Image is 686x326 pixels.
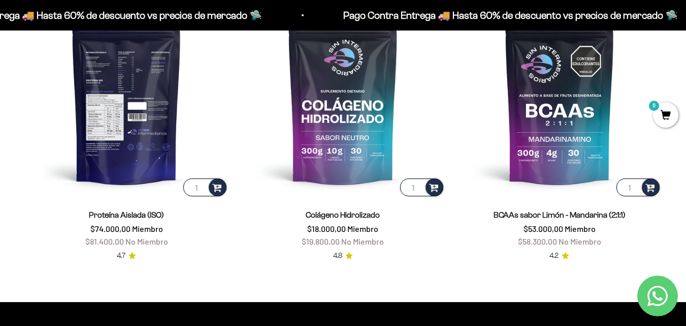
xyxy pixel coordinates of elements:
[132,224,163,233] span: Miembro
[347,224,378,233] span: Miembro
[90,224,130,233] span: $74.000,00
[524,224,563,233] span: $53.000,00
[307,224,346,233] span: $18.000,00
[117,250,136,261] a: 4.74.7 de 5.0 estrellas
[518,236,557,246] span: $58.300,00
[85,236,124,246] span: $81.400,00
[494,211,626,219] a: BCAAs sabor Limón - Mandarina (2:1:1)
[125,236,168,246] span: No Miembro
[549,250,559,261] span: 4.2
[648,100,660,112] mark: 0
[341,236,384,246] span: No Miembro
[117,250,125,261] span: 4.7
[559,236,601,246] span: No Miembro
[340,7,674,23] p: Pago Contra Entrega 🚚 Hasta 60% de descuento vs precios de mercado 🛸
[302,236,340,246] span: $19.800,00
[653,110,678,122] a: 0
[333,250,353,261] a: 4.84.8 de 5.0 estrellas
[565,224,596,233] span: Miembro
[333,250,342,261] span: 4.8
[549,250,569,261] a: 4.24.2 de 5.0 estrellas
[306,211,380,219] a: Colágeno Hidrolizado
[89,211,164,219] a: Proteína Aislada (ISO)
